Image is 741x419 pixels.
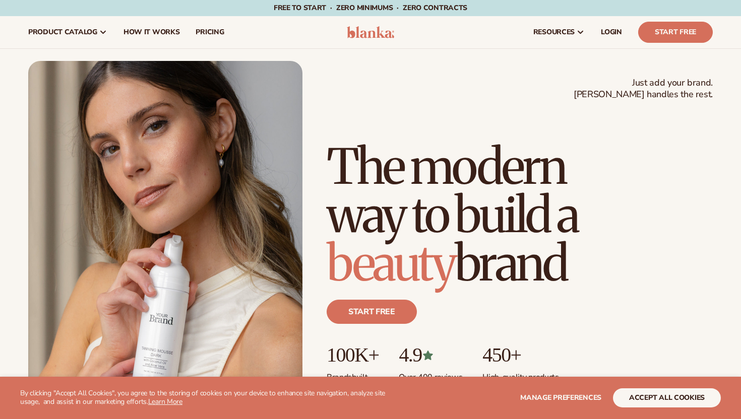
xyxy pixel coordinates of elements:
[347,26,395,38] img: logo
[399,366,462,383] p: Over 400 reviews
[327,366,379,383] p: Brands built
[533,28,575,36] span: resources
[520,393,601,402] span: Manage preferences
[124,28,180,36] span: How It Works
[601,28,622,36] span: LOGIN
[115,16,188,48] a: How It Works
[28,61,302,406] img: Female holding tanning mousse.
[482,366,559,383] p: High-quality products
[327,344,379,366] p: 100K+
[638,22,713,43] a: Start Free
[20,16,115,48] a: product catalog
[196,28,224,36] span: pricing
[20,389,394,406] p: By clicking "Accept All Cookies", you agree to the storing of cookies on your device to enhance s...
[327,143,713,288] h1: The modern way to build a brand
[593,16,630,48] a: LOGIN
[148,397,182,406] a: Learn More
[28,28,97,36] span: product catalog
[520,388,601,407] button: Manage preferences
[327,300,417,324] a: Start free
[613,388,721,407] button: accept all cookies
[188,16,232,48] a: pricing
[482,344,559,366] p: 450+
[327,233,455,294] span: beauty
[274,3,467,13] span: Free to start · ZERO minimums · ZERO contracts
[399,344,462,366] p: 4.9
[525,16,593,48] a: resources
[574,77,713,101] span: Just add your brand. [PERSON_NAME] handles the rest.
